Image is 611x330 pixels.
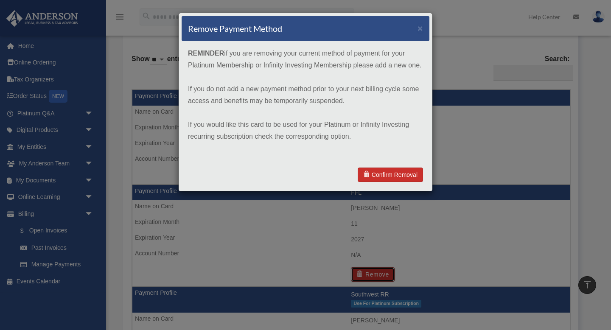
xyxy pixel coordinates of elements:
p: If you do not add a new payment method prior to your next billing cycle some access and benefits ... [188,83,423,107]
h4: Remove Payment Method [188,22,282,34]
a: Confirm Removal [358,168,423,182]
strong: REMINDER [188,50,224,57]
button: × [418,24,423,33]
p: If you would like this card to be used for your Platinum or Infinity Investing recurring subscrip... [188,119,423,143]
div: if you are removing your current method of payment for your Platinum Membership or Infinity Inves... [182,41,429,161]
